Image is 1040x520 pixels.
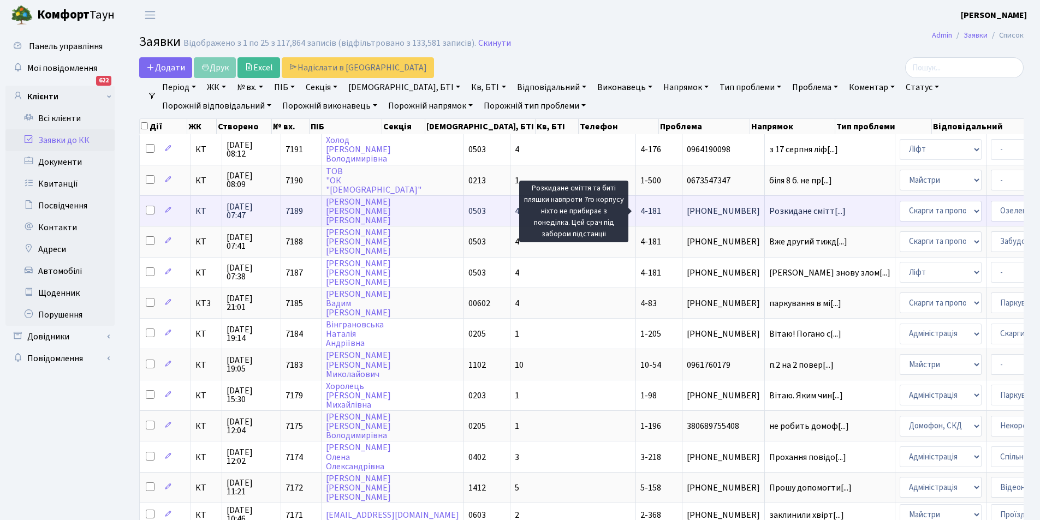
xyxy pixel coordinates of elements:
span: 7184 [286,328,303,340]
th: Секція [382,119,425,134]
b: [PERSON_NAME] [961,9,1027,21]
th: № вх. [272,119,310,134]
div: 622 [96,76,111,86]
span: 10-54 [640,359,661,371]
a: Всі клієнти [5,107,115,129]
a: [PERSON_NAME][PERSON_NAME][PERSON_NAME] [326,258,391,288]
span: КТ [195,422,217,431]
span: 0961760179 [687,361,760,369]
span: 7191 [286,144,303,156]
span: КТ [195,268,217,277]
span: [PHONE_NUMBER] [687,391,760,400]
span: 4 [515,205,519,217]
span: 1-196 [640,420,661,432]
span: КТ [195,330,217,338]
a: Холод[PERSON_NAME]Володимирівна [326,134,391,165]
a: Мої повідомлення622 [5,57,115,79]
span: 0673547347 [687,176,760,185]
a: Заявки до КК [5,129,115,151]
a: Порушення [5,304,115,326]
a: Посвідчення [5,195,115,217]
a: [PERSON_NAME][PERSON_NAME]Миколайович [326,350,391,380]
span: 4-181 [640,267,661,279]
span: Вже другий тижд[...] [769,236,847,248]
span: Прохання повідо[...] [769,451,846,463]
span: 4-83 [640,297,657,309]
img: logo.png [11,4,33,26]
span: 1 [515,328,519,340]
a: [PERSON_NAME] [961,9,1027,22]
span: 1 [515,175,519,187]
span: 3 [515,451,519,463]
span: 1-500 [640,175,661,187]
th: Дії [140,119,187,134]
span: біля 8 б. не пр[...] [769,175,832,187]
span: КТ [195,145,217,154]
th: Створено [217,119,271,134]
a: [DEMOGRAPHIC_DATA], БТІ [344,78,465,97]
a: Документи [5,151,115,173]
span: 5 [515,482,519,494]
span: 7185 [286,297,303,309]
a: [PERSON_NAME][PERSON_NAME][PERSON_NAME] [326,226,391,257]
span: 1 [515,390,519,402]
a: Виконавець [593,78,657,97]
span: КТ [195,207,217,216]
a: Секція [301,78,342,97]
a: Admin [932,29,952,41]
a: Довідники [5,326,115,348]
span: [DATE] 07:47 [227,202,276,220]
span: [DATE] 19:05 [227,356,276,373]
li: Список [988,29,1024,41]
span: [PHONE_NUMBER] [687,237,760,246]
a: Додати [139,57,192,78]
span: 4-181 [640,205,661,217]
span: КТ3 [195,299,217,308]
span: Додати [146,62,185,74]
span: [DATE] 15:30 [227,386,276,404]
span: [DATE] 12:04 [227,417,276,435]
th: Відповідальний [932,119,1030,134]
span: [PHONE_NUMBER] [687,299,760,308]
span: 0503 [468,205,486,217]
a: [PERSON_NAME][PERSON_NAME][PERSON_NAME] [326,196,391,226]
span: 1102 [468,359,486,371]
span: Таун [37,6,115,25]
span: 380689755408 [687,422,760,431]
a: Контакти [5,217,115,238]
span: 3-218 [640,451,661,463]
div: Розкидане сміття та биті пляшки навпроти 7го корпусу ніхто не прибирає з понеділка. Цей срач під ... [519,181,628,242]
a: [PERSON_NAME][PERSON_NAME][PERSON_NAME] [326,473,391,503]
a: № вх. [233,78,268,97]
input: Пошук... [905,57,1024,78]
span: Панель управління [29,40,103,52]
a: Статус [901,78,943,97]
a: Клієнти [5,86,115,107]
span: 7187 [286,267,303,279]
span: Заявки [139,32,181,51]
span: [DATE] 07:38 [227,264,276,281]
span: 4 [515,267,519,279]
span: [DATE] 08:09 [227,171,276,189]
nav: breadcrumb [916,24,1040,47]
th: Тип проблеми [835,119,932,134]
a: ТОВ"ОК"[DEMOGRAPHIC_DATA]" [326,165,421,196]
span: 7179 [286,390,303,402]
span: 7189 [286,205,303,217]
span: КТ [195,361,217,369]
span: 0205 [468,328,486,340]
span: паркування в мі[...] [769,297,841,309]
span: [DATE] 11:21 [227,479,276,496]
span: КТ [195,176,217,185]
span: 0503 [468,267,486,279]
span: не робить домоф[...] [769,420,849,432]
span: [PHONE_NUMBER] [687,330,760,338]
span: 10 [515,359,524,371]
span: 7188 [286,236,303,248]
span: [DATE] 19:14 [227,325,276,343]
span: 0205 [468,420,486,432]
a: Квитанції [5,173,115,195]
a: ВінграновськаНаталіяАндріївна [326,319,384,349]
th: ЖК [187,119,217,134]
span: 4 [515,236,519,248]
